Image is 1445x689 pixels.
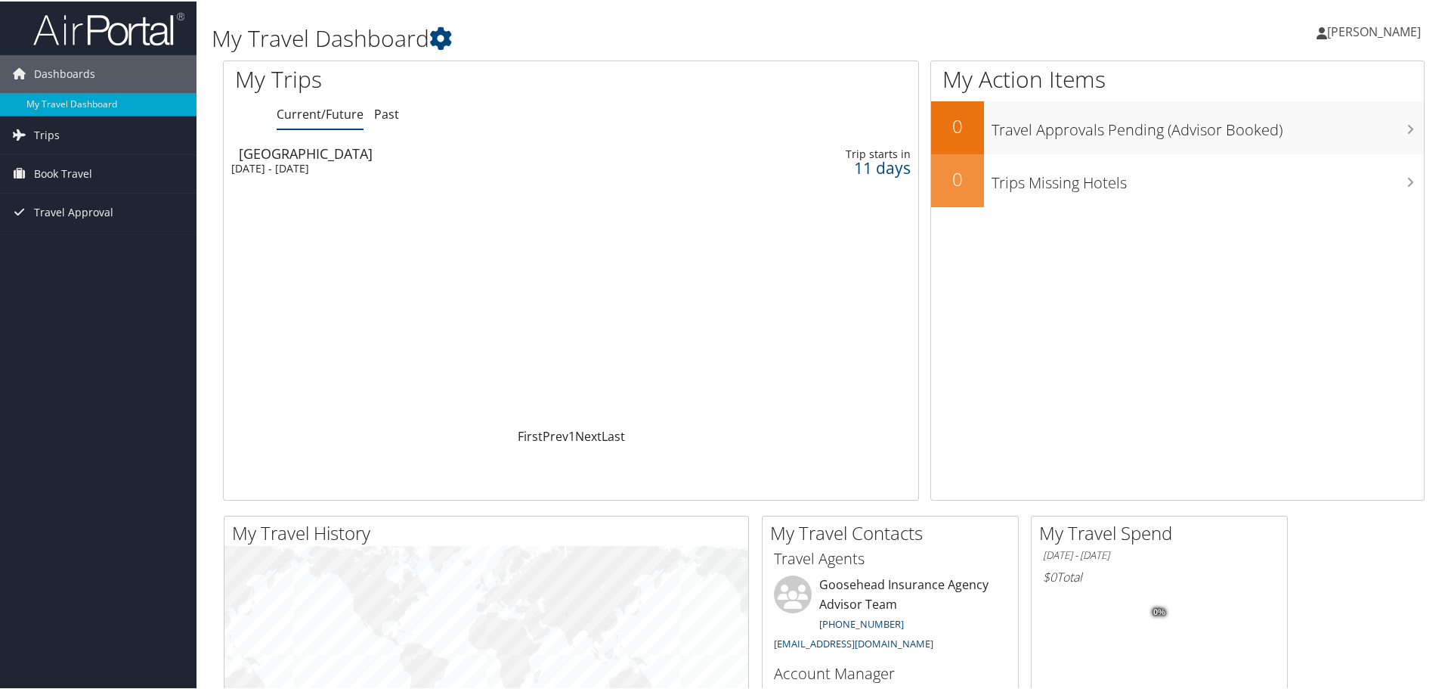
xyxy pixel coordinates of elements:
div: Trip starts in [760,146,911,160]
a: [EMAIL_ADDRESS][DOMAIN_NAME] [774,635,933,649]
h3: Trips Missing Hotels [992,163,1424,192]
a: Last [602,427,625,443]
h2: My Travel Contacts [770,519,1018,545]
img: airportal-logo.png [33,10,184,45]
h6: [DATE] - [DATE] [1043,547,1276,561]
div: 11 days [760,160,911,173]
h3: Travel Agents [774,547,1007,568]
a: First [518,427,543,443]
span: Dashboards [34,54,95,92]
a: Past [374,104,399,121]
a: Next [575,427,602,443]
h3: Account Manager [774,662,1007,683]
a: [PHONE_NUMBER] [819,616,904,629]
a: 0Travel Approvals Pending (Advisor Booked) [931,100,1424,153]
h1: My Action Items [931,62,1424,94]
a: Current/Future [277,104,364,121]
span: $0 [1043,567,1057,584]
a: [PERSON_NAME] [1317,8,1436,53]
a: 0Trips Missing Hotels [931,153,1424,206]
h3: Travel Approvals Pending (Advisor Booked) [992,110,1424,139]
h6: Total [1043,567,1276,584]
li: Goosehead Insurance Agency Advisor Team [766,574,1014,655]
span: Travel Approval [34,192,113,230]
h2: My Travel History [232,519,748,545]
a: 1 [568,427,575,443]
h2: 0 [931,112,984,138]
span: Book Travel [34,154,92,191]
h1: My Trips [235,62,617,94]
span: [PERSON_NAME] [1327,22,1421,39]
div: [GEOGRAPHIC_DATA] [239,145,676,159]
h1: My Travel Dashboard [212,21,1028,53]
h2: My Travel Spend [1039,519,1287,545]
div: [DATE] - [DATE] [231,160,669,174]
a: Prev [543,427,568,443]
h2: 0 [931,165,984,191]
tspan: 0% [1153,607,1165,616]
span: Trips [34,115,60,153]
